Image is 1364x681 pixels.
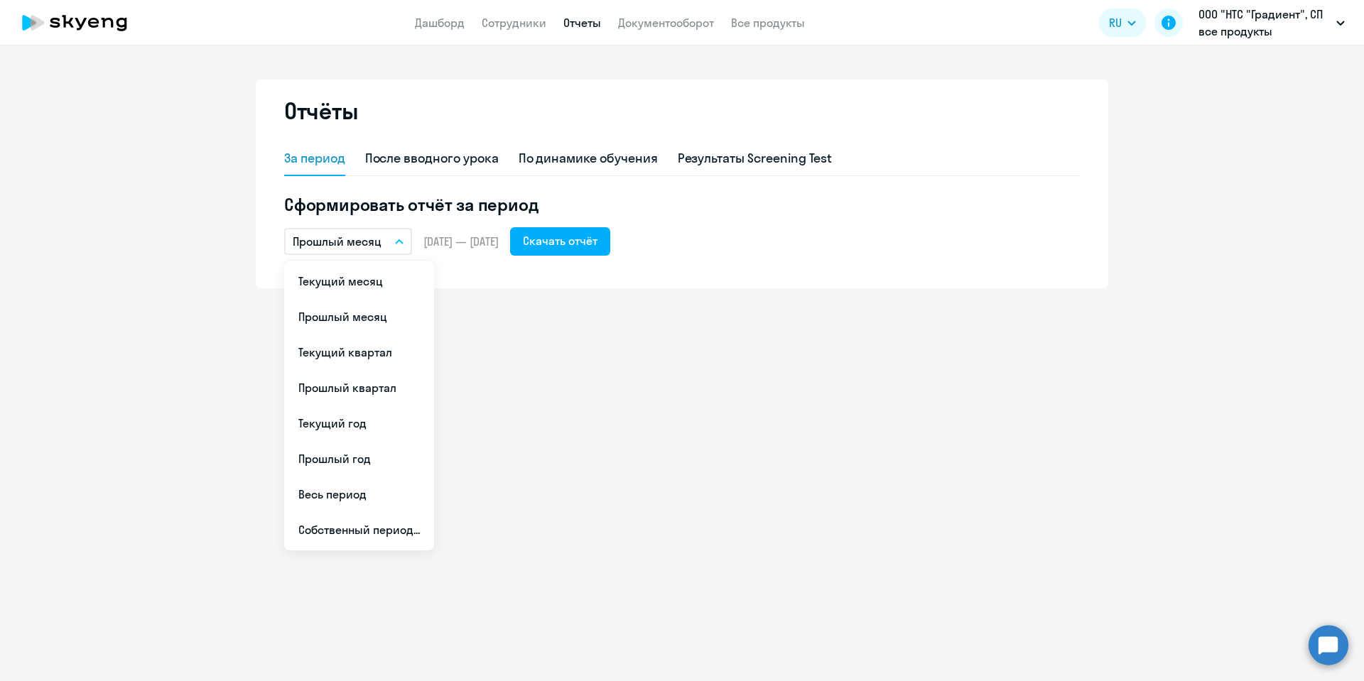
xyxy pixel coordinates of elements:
div: По динамике обучения [519,149,658,168]
a: Все продукты [731,16,805,30]
p: Прошлый месяц [293,233,381,250]
a: Документооборот [618,16,714,30]
div: После вводного урока [365,149,499,168]
button: ООО "НТС "Градиент", СП все продукты [1191,6,1352,40]
p: ООО "НТС "Градиент", СП все продукты [1198,6,1331,40]
a: Сотрудники [482,16,546,30]
span: [DATE] — [DATE] [423,234,499,249]
a: Дашборд [415,16,465,30]
button: RU [1099,9,1146,37]
div: Скачать отчёт [523,232,597,249]
span: RU [1109,14,1122,31]
button: Прошлый месяц [284,228,412,255]
h5: Сформировать отчёт за период [284,193,1080,216]
h2: Отчёты [284,97,358,125]
a: Отчеты [563,16,601,30]
ul: RU [284,261,434,550]
div: Результаты Screening Test [678,149,833,168]
button: Скачать отчёт [510,227,610,256]
div: За период [284,149,345,168]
